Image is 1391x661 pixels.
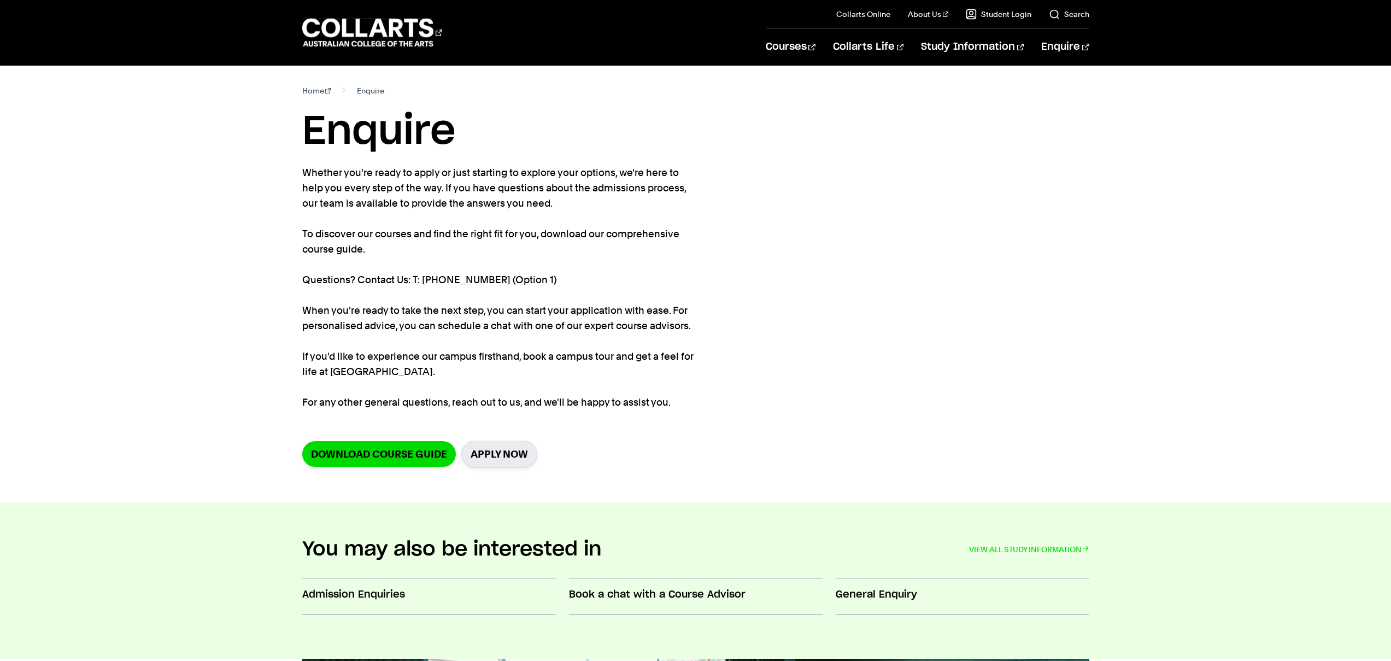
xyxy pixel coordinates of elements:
h2: You may also be interested in [302,537,602,561]
a: Download Course Guide [302,441,456,467]
a: VIEW ALL STUDY INFORMATION [969,542,1089,557]
a: Book a chat with a Course Advisor [569,579,823,615]
h1: Enquire [302,107,1089,156]
a: Home [302,83,331,98]
a: Enquire [1041,29,1089,65]
a: Courses [766,29,815,65]
a: Student Login [966,9,1031,20]
a: Collarts Life [833,29,903,65]
a: About Us [908,9,948,20]
h3: Admission Enquiries [302,588,556,602]
a: Apply Now [461,441,537,467]
a: General Enquiry [836,579,1089,615]
a: Admission Enquiries [302,579,556,615]
a: Study Information [921,29,1024,65]
a: Collarts Online [836,9,890,20]
p: Whether you're ready to apply or just starting to explore your options, we're here to help you ev... [302,165,701,410]
h3: General Enquiry [836,588,1089,602]
span: Enquire [357,83,384,98]
a: Search [1049,9,1089,20]
h3: Book a chat with a Course Advisor [569,588,823,602]
div: Go to homepage [302,17,442,48]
